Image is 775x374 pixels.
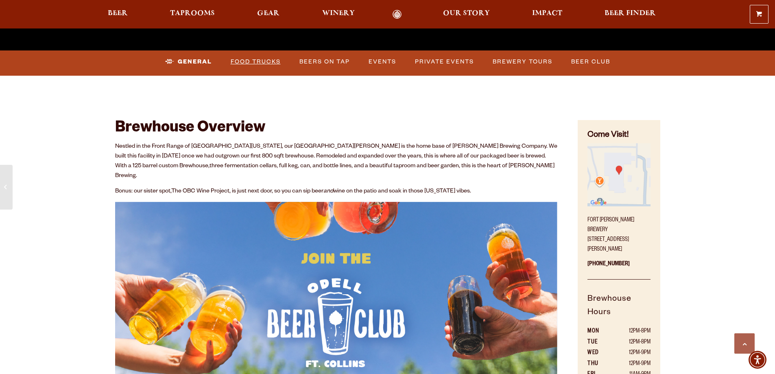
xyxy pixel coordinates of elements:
[587,130,650,142] h4: Come Visit!
[610,337,650,348] td: 12PM-8PM
[587,211,650,255] p: Fort [PERSON_NAME] Brewery [STREET_ADDRESS][PERSON_NAME]
[734,333,755,354] a: Scroll to top
[115,163,555,179] span: three fermentation cellars, full keg, can, and bottle lines, and a beautiful taproom and beer gar...
[165,10,220,19] a: Taprooms
[599,10,661,19] a: Beer Finder
[317,10,360,19] a: Winery
[162,52,215,71] a: General
[587,202,650,209] a: Find on Google Maps (opens in a new window)
[605,10,656,17] span: Beer Finder
[610,348,650,359] td: 12PM-9PM
[323,188,333,195] em: and
[610,326,650,337] td: 12PM-8PM
[170,10,215,17] span: Taprooms
[587,143,650,206] img: Small thumbnail of location on map
[489,52,556,71] a: Brewery Tours
[296,52,353,71] a: Beers on Tap
[103,10,133,19] a: Beer
[252,10,285,19] a: Gear
[108,10,128,17] span: Beer
[532,10,562,17] span: Impact
[412,52,477,71] a: Private Events
[587,359,610,370] th: THU
[115,187,558,197] p: Bonus: our sister spot, , is just next door, so you can sip beer wine on the patio and soak in th...
[382,10,413,19] a: Odell Home
[115,142,558,181] p: Nestled in the Front Range of [GEOGRAPHIC_DATA][US_STATE], our [GEOGRAPHIC_DATA][PERSON_NAME] is ...
[443,10,490,17] span: Our Story
[587,293,650,327] h5: Brewhouse Hours
[749,351,766,369] div: Accessibility Menu
[587,337,610,348] th: TUE
[322,10,355,17] span: Winery
[115,120,558,138] h2: Brewhouse Overview
[438,10,495,19] a: Our Story
[227,52,284,71] a: Food Trucks
[587,348,610,359] th: WED
[587,255,650,280] p: [PHONE_NUMBER]
[587,326,610,337] th: MON
[257,10,279,17] span: Gear
[527,10,568,19] a: Impact
[171,188,229,195] a: The OBC Wine Project
[610,359,650,370] td: 12PM-9PM
[568,52,613,71] a: Beer Club
[365,52,400,71] a: Events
